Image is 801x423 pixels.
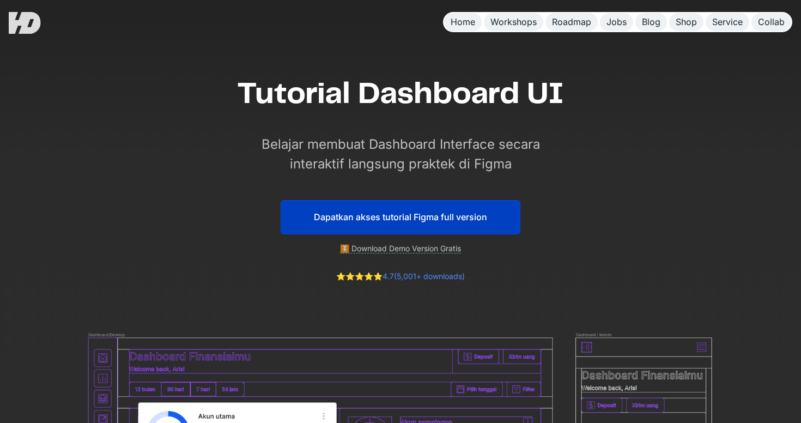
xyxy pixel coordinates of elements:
[751,13,791,31] a: Collab
[642,16,660,28] div: Blog
[545,13,598,31] a: Roadmap
[340,244,461,253] a: ⏬ Download Demo Version Gratis
[336,271,465,282] div: 4.7
[669,13,703,31] a: Shop
[676,16,697,28] div: Shop
[248,135,553,174] p: Belajar membuat Dashboard Interface secara interaktif langsung praktek di Figma
[484,13,543,31] a: Workshops
[758,16,785,28] div: Collab
[281,200,520,234] a: Dapatkan akses tutorial Figma full version
[490,16,537,28] div: Workshops
[552,16,591,28] div: Roadmap
[600,13,633,31] a: Jobs
[451,16,475,28] div: Home
[237,76,564,113] h1: Tutorial Dashboard UI
[394,271,465,281] a: (5,001+ downloads)
[606,16,627,28] div: Jobs
[706,13,749,31] a: Service
[444,13,482,31] a: Home
[635,13,667,31] a: Blog
[712,16,743,28] div: Service
[336,271,383,281] a: ⭐️⭐️⭐️⭐️⭐️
